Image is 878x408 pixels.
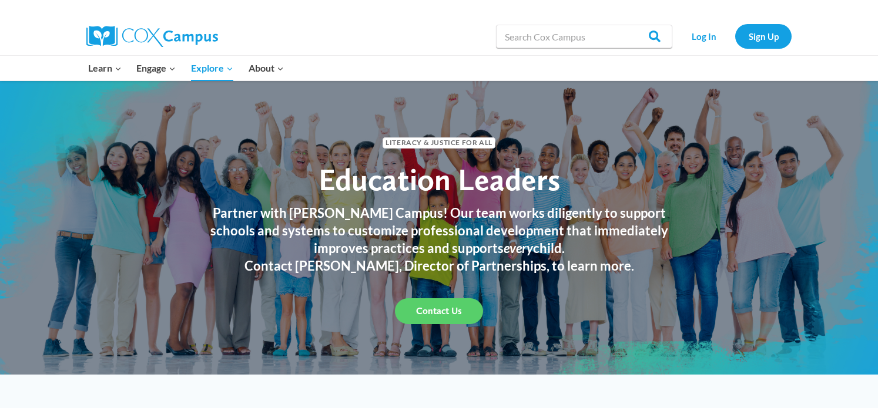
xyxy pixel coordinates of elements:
span: Explore [191,60,233,76]
nav: Secondary Navigation [678,24,792,48]
span: Education Leaders [319,161,560,198]
span: Contact Us [416,305,462,316]
span: Engage [136,60,176,76]
h3: Contact [PERSON_NAME], Director of Partnerships, to learn more. [198,257,680,275]
nav: Primary Navigation [81,56,291,80]
a: Log In [678,24,729,48]
em: every [504,240,533,256]
span: About [249,60,284,76]
input: Search Cox Campus [496,25,672,48]
span: Learn [88,60,122,76]
span: Literacy & Justice for All [383,137,495,149]
img: Cox Campus [86,26,218,47]
a: Sign Up [735,24,792,48]
h3: Partner with [PERSON_NAME] Campus! Our team works diligently to support schools and systems to cu... [198,204,680,257]
a: Contact Us [395,298,483,324]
